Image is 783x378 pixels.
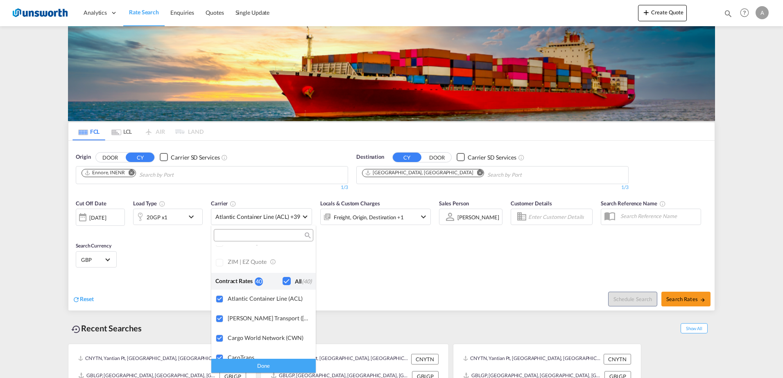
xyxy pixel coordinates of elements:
[228,354,309,361] div: CaroTrans
[228,295,309,302] div: Atlantic Container Line (ACL)
[295,277,312,286] div: All
[228,258,309,266] div: ZIM | eZ Quote
[255,277,263,286] div: 40
[270,258,277,265] md-icon: s18 icon-information-outline
[215,277,255,286] div: Contract Rates
[228,315,309,322] div: [PERSON_NAME] Transport ([GEOGRAPHIC_DATA]) | Direct
[283,277,312,286] md-checkbox: Checkbox No Ink
[211,358,316,373] div: Done
[304,232,310,239] md-icon: icon-magnify
[302,278,312,285] span: (40)
[228,334,309,341] div: Cargo World Network (CWN)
